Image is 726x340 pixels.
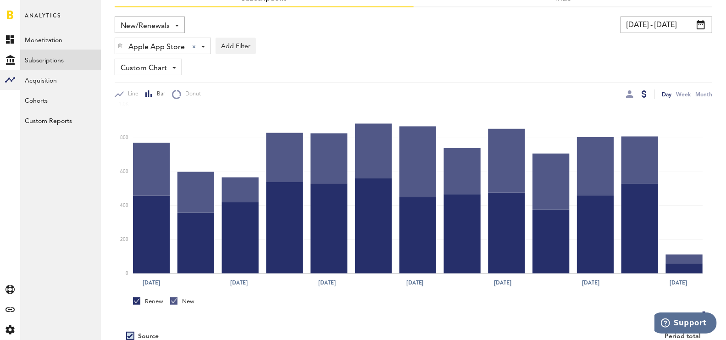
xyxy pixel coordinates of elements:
span: Custom Chart [121,61,167,76]
text: [DATE] [582,279,599,287]
div: Renew [133,297,163,306]
a: Subscriptions [20,50,101,70]
text: [DATE] [230,279,248,287]
div: New [170,297,194,306]
text: [DATE] [670,279,687,287]
text: 1.0K [119,102,129,106]
a: Custom Reports [20,110,101,130]
iframe: Opens a widget where you can find more information [654,312,717,335]
text: 200 [120,237,128,242]
text: 600 [120,170,128,174]
text: 800 [120,136,128,140]
button: Add Filter [216,38,256,54]
img: trash_awesome_blue.svg [117,43,123,49]
a: Cohorts [20,90,101,110]
text: [DATE] [406,279,424,287]
text: [DATE] [494,279,512,287]
text: [DATE] [143,279,160,287]
a: Monetization [20,29,101,50]
span: Line [124,90,139,98]
span: Bar [153,90,165,98]
div: Delete [115,38,125,54]
div: Month [695,89,712,99]
span: Apple App Store [128,39,185,55]
button: Export [680,309,712,321]
text: 0 [126,271,128,276]
a: Acquisition [20,70,101,90]
text: [DATE] [318,279,336,287]
span: Analytics [25,10,61,29]
div: Day [662,89,671,99]
span: Donut [181,90,201,98]
img: Export [698,310,709,321]
div: Week [676,89,691,99]
span: New/Renewals [121,18,170,34]
text: 400 [120,203,128,208]
div: Clear [192,45,196,49]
